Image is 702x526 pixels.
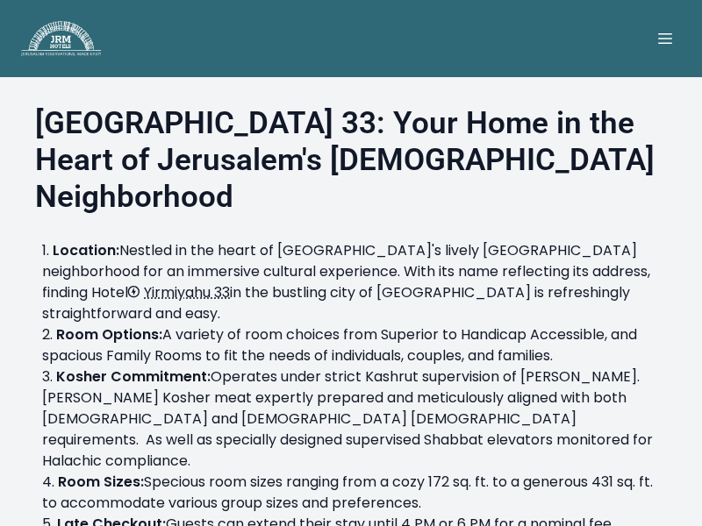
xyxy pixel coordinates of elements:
strong: Room Options: [56,324,162,345]
li: Specious room sizes ranging from a cozy 172 sq. ft. to a generous 431 sq. ft. to accommodate vari... [42,472,667,514]
img: JRM Hotels [21,21,101,56]
strong: Kosher Commitment: [56,366,211,387]
li: Operates under strict Kashrut supervision of [PERSON_NAME]. [PERSON_NAME] Kosher meat expertly pr... [42,366,667,472]
strong: Room Sizes: [58,472,144,492]
strong: [GEOGRAPHIC_DATA] 33: Your Home in the Heart of Jerusalem's [DEMOGRAPHIC_DATA] Neighborhood [35,105,655,215]
li: A variety of room choices from Superior to Handicap Accessible, and spacious Family Rooms to fit ... [42,324,667,366]
strong: Location: [53,240,119,260]
a: Yirmiyahu 33 [128,282,230,302]
li: Nestled in the heart of [GEOGRAPHIC_DATA]'s lively [GEOGRAPHIC_DATA] neighborhood for an immersiv... [42,240,667,324]
span: Yirmiyahu 33 [144,282,230,302]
